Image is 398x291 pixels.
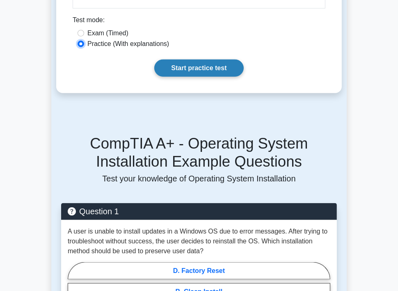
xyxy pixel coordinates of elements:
h5: CompTIA A+ - Operating System Installation Example Questions [61,135,337,171]
div: Test mode: [73,15,325,28]
label: D. Factory Reset [68,262,330,280]
label: Practice (With explanations) [87,39,169,49]
p: Test your knowledge of Operating System Installation [61,174,337,183]
label: Exam (Timed) [87,28,128,38]
p: A user is unable to install updates in a Windows OS due to error messages. After trying to troubl... [68,227,330,256]
h5: Question 1 [68,206,330,216]
a: Start practice test [154,60,243,77]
